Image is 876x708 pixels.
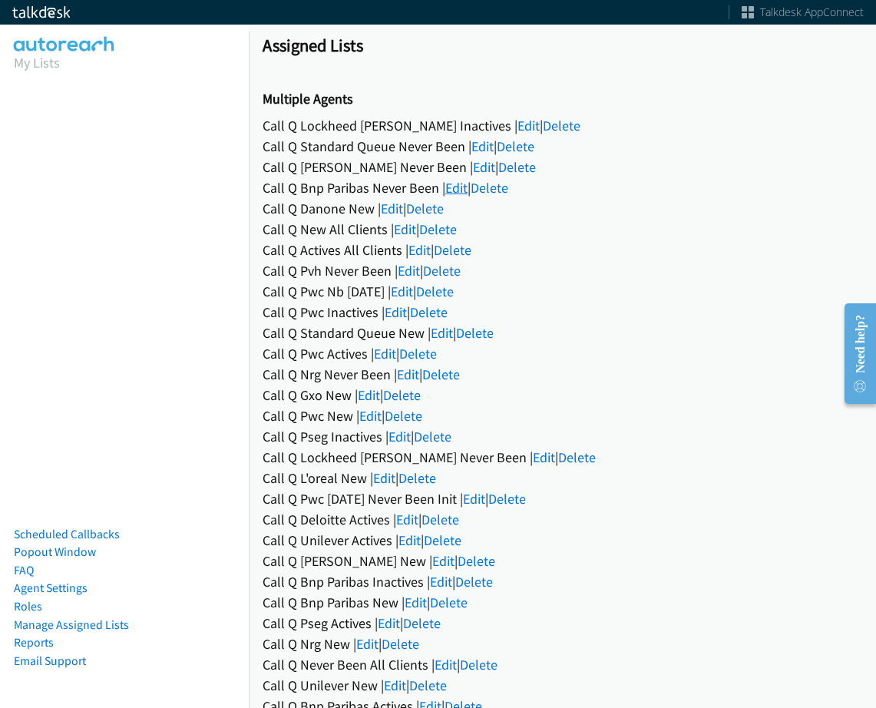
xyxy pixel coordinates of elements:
a: Edit [388,428,411,445]
a: Delete [488,490,526,508]
a: Delete [471,179,508,197]
h2: Multiple Agents [263,91,862,108]
a: Delete [423,262,461,280]
div: Call Q Pwc Inactives | | [263,302,862,323]
a: Edit [431,324,453,342]
a: Delete [385,407,422,425]
a: Delete [403,614,441,632]
div: Call Q Danone New | | [263,198,862,219]
a: Delete [409,677,447,694]
div: Call Q Standard Queue New | | [263,323,862,343]
a: Edit [381,200,403,217]
a: Popout Window [14,544,96,559]
a: My Lists [14,54,60,71]
div: Call Q Deloitte Actives | | [263,509,862,530]
a: Edit [463,490,485,508]
a: Edit [435,656,457,673]
a: Edit [359,407,382,425]
div: Call Q Unilever Actives | | [263,530,862,551]
div: Call Q Actives All Clients | | [263,240,862,260]
div: Call Q Pwc Actives | | [263,343,862,364]
a: Delete [455,573,493,591]
iframe: Resource Center [831,293,876,415]
a: Agent Settings [14,581,88,595]
a: Delete [419,220,457,238]
a: Delete [497,137,534,155]
a: Edit [391,283,413,300]
div: Call Q Bnp Paribas Inactives | | [263,571,862,592]
a: Edit [356,635,378,653]
a: Delete [543,117,580,134]
a: Edit [398,531,421,549]
a: Delete [458,552,495,570]
div: Call Q Nrg New | | [263,634,862,654]
div: Call Q Lockheed [PERSON_NAME] Inactives | | [263,115,862,136]
a: Edit [374,345,396,362]
a: Reports [14,635,54,650]
a: Edit [394,220,416,238]
a: Email Support [14,653,86,668]
div: Call Q Pseg Inactives | | [263,426,862,447]
a: Talkdesk AppConnect [742,5,864,20]
a: Delete [424,531,461,549]
a: Delete [383,386,421,404]
a: Edit [378,614,400,632]
div: Call Q [PERSON_NAME] New | | [263,551,862,571]
div: Call Q Gxo New | | [263,385,862,405]
div: Call Q Nrg Never Been | | [263,364,862,385]
a: Edit [398,262,420,280]
a: Scheduled Callbacks [14,527,120,541]
a: Edit [384,677,406,694]
h1: Assigned Lists [263,35,862,56]
a: Delete [399,345,437,362]
div: Call Q Bnp Paribas Never Been | | [263,177,862,198]
a: Edit [405,594,427,611]
div: Call Q Pwc [DATE] Never Been Init | | [263,488,862,509]
a: Manage Assigned Lists [14,617,129,632]
a: Edit [473,158,495,176]
a: Edit [408,241,431,259]
a: Delete [434,241,471,259]
a: Delete [421,511,459,528]
a: Delete [430,594,468,611]
div: Call Q Pvh Never Been | | [263,260,862,281]
a: Edit [533,448,555,466]
div: Call Q Pwc New | | [263,405,862,426]
a: Delete [414,428,451,445]
a: Edit [397,366,419,383]
a: Edit [396,511,418,528]
a: Edit [517,117,540,134]
div: Call Q Bnp Paribas New | | [263,592,862,613]
a: Edit [358,386,380,404]
div: Call Q Pwc Nb [DATE] | | [263,281,862,302]
a: Edit [445,179,468,197]
div: Call Q Lockheed [PERSON_NAME] Never Been | | [263,447,862,468]
a: Delete [382,635,419,653]
div: Call Q Never Been All Clients | | [263,654,862,675]
a: Delete [416,283,454,300]
a: Roles [14,599,42,614]
a: Delete [498,158,536,176]
a: Delete [410,303,448,321]
a: Delete [406,200,444,217]
div: Call Q Unilever New | | [263,675,862,696]
a: Edit [385,303,407,321]
a: Delete [422,366,460,383]
div: Call Q Standard Queue Never Been | | [263,136,862,157]
a: FAQ [14,563,34,577]
a: Delete [456,324,494,342]
div: Call Q [PERSON_NAME] Never Been | | [263,157,862,177]
a: Delete [398,469,436,487]
a: Edit [373,469,395,487]
a: Edit [471,137,494,155]
div: Call Q L'oreal New | | [263,468,862,488]
a: Delete [460,656,498,673]
a: Edit [432,552,455,570]
a: Delete [558,448,596,466]
a: Edit [430,573,452,591]
div: Call Q New All Clients | | [263,219,862,240]
div: Call Q Pseg Actives | | [263,613,862,634]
